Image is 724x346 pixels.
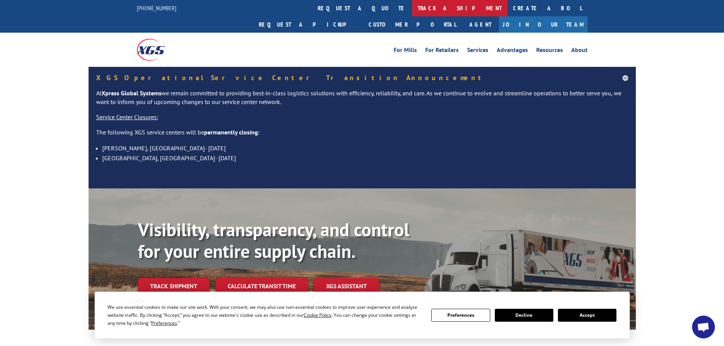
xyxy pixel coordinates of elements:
[96,113,158,121] u: Service Center Closures:
[692,316,715,338] a: Open chat
[495,309,553,322] button: Decline
[558,309,616,322] button: Accept
[215,278,308,294] a: Calculate transit time
[253,16,363,33] a: Request a pickup
[101,89,162,97] strong: Xpress Global Systems
[462,16,499,33] a: Agent
[96,89,628,113] p: At we remain committed to providing best-in-class logistics solutions with efficiency, reliabilit...
[102,143,628,153] li: [PERSON_NAME], [GEOGRAPHIC_DATA]- [DATE]
[108,303,422,327] div: We use essential cookies to make our site work. With your consent, we may also use non-essential ...
[571,47,588,55] a: About
[102,153,628,163] li: [GEOGRAPHIC_DATA], [GEOGRAPHIC_DATA]- [DATE]
[96,74,628,81] h5: XGS Operational Service Center Transition Announcement
[536,47,563,55] a: Resources
[467,47,488,55] a: Services
[497,47,528,55] a: Advantages
[95,292,630,338] div: Cookie Consent Prompt
[314,278,379,294] a: XGS ASSISTANT
[425,47,459,55] a: For Retailers
[499,16,588,33] a: Join Our Team
[304,312,331,318] span: Cookie Policy
[138,218,409,263] b: Visibility, transparency, and control for your entire supply chain.
[431,309,490,322] button: Preferences
[138,278,209,294] a: Track shipment
[151,320,177,326] span: Preferences
[137,4,176,12] a: [PHONE_NUMBER]
[394,47,417,55] a: For Mills
[363,16,462,33] a: Customer Portal
[204,128,258,136] strong: permanently closing
[96,128,628,143] p: The following XGS service centers will be :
